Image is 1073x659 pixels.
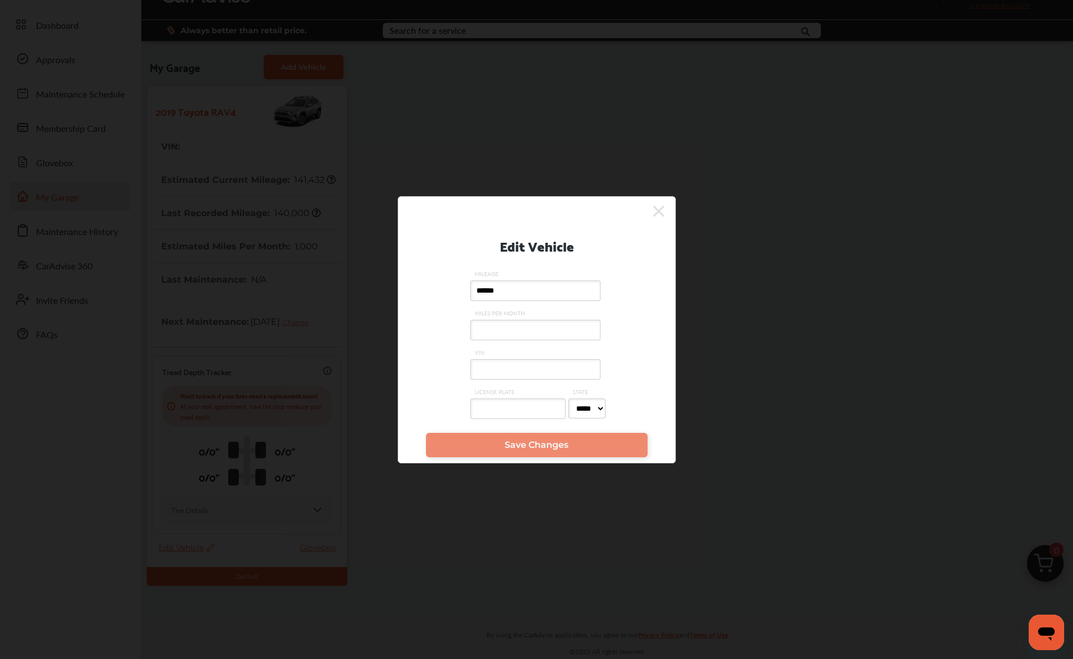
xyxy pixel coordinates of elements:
select: STATE [568,399,605,418]
a: Save Changes [426,433,648,457]
input: MILES PER MONTH [470,320,600,340]
span: VIN [470,349,603,356]
input: LICENSE PLATE [470,399,566,419]
span: STATE [568,388,608,396]
span: LICENSE PLATE [470,388,568,396]
span: Save Changes [505,440,568,450]
input: VIN [470,359,600,380]
span: MILES PER MONTH [470,309,603,317]
iframe: Button to launch messaging window [1029,615,1064,650]
input: MILEAGE [470,280,600,301]
span: MILEAGE [470,270,603,278]
p: Edit Vehicle [500,234,574,257]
